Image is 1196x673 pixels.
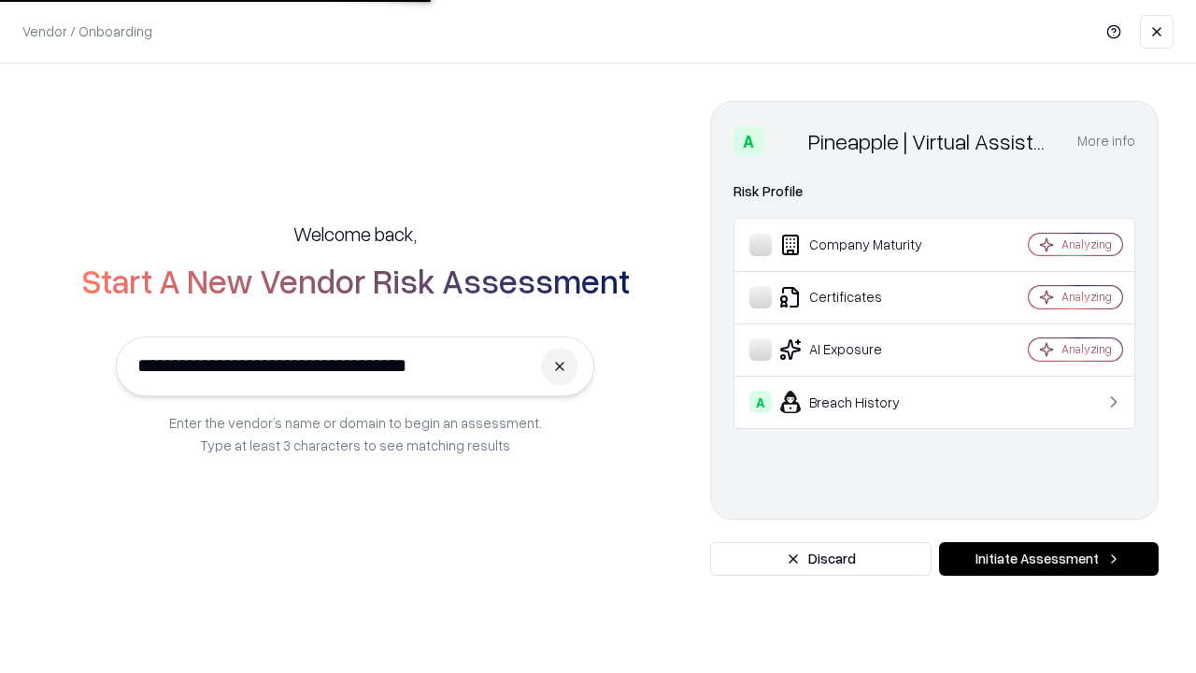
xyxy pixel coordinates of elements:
[710,542,932,576] button: Discard
[749,286,973,308] div: Certificates
[808,126,1055,156] div: Pineapple | Virtual Assistant Agency
[169,411,542,456] p: Enter the vendor’s name or domain to begin an assessment. Type at least 3 characters to see match...
[733,180,1135,203] div: Risk Profile
[749,391,772,413] div: A
[733,126,763,156] div: A
[749,391,973,413] div: Breach History
[22,21,152,41] p: Vendor / Onboarding
[771,126,801,156] img: Pineapple | Virtual Assistant Agency
[749,338,973,361] div: AI Exposure
[939,542,1159,576] button: Initiate Assessment
[293,221,417,247] h5: Welcome back,
[1061,289,1112,305] div: Analyzing
[1077,124,1135,158] button: More info
[1061,341,1112,357] div: Analyzing
[749,234,973,256] div: Company Maturity
[1061,236,1112,252] div: Analyzing
[81,262,630,299] h2: Start A New Vendor Risk Assessment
